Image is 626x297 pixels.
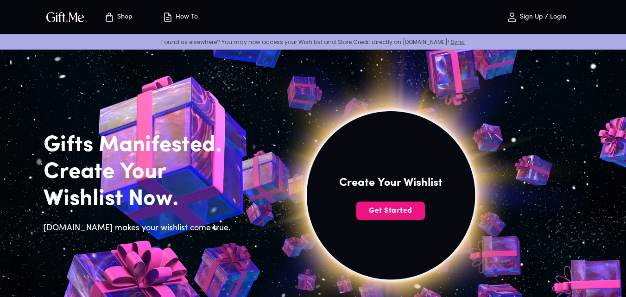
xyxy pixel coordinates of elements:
a: Sync [450,38,465,46]
p: Shop [115,13,133,21]
button: Sign Up / Login [490,2,583,32]
h2: Create Your [44,159,236,186]
p: Sign Up / Login [518,13,566,21]
h4: Create Your Wishlist [339,176,443,190]
button: Store page [93,2,144,32]
button: How To [155,2,206,32]
h2: Gifts Manifested. [44,132,236,159]
button: GiftMe Logo [44,12,87,23]
img: GiftMe Logo [44,10,86,24]
p: Found us elsewhere? You may now access your Wish List and Store Credit directly on [DOMAIN_NAME]! [7,38,619,46]
h2: Wishlist Now. [44,186,236,213]
button: Get Started [356,202,425,220]
span: Get Started [356,206,425,216]
img: how-to.svg [162,12,173,23]
p: How To [173,13,198,21]
h6: [DOMAIN_NAME] makes your wishlist come true. [44,222,236,235]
